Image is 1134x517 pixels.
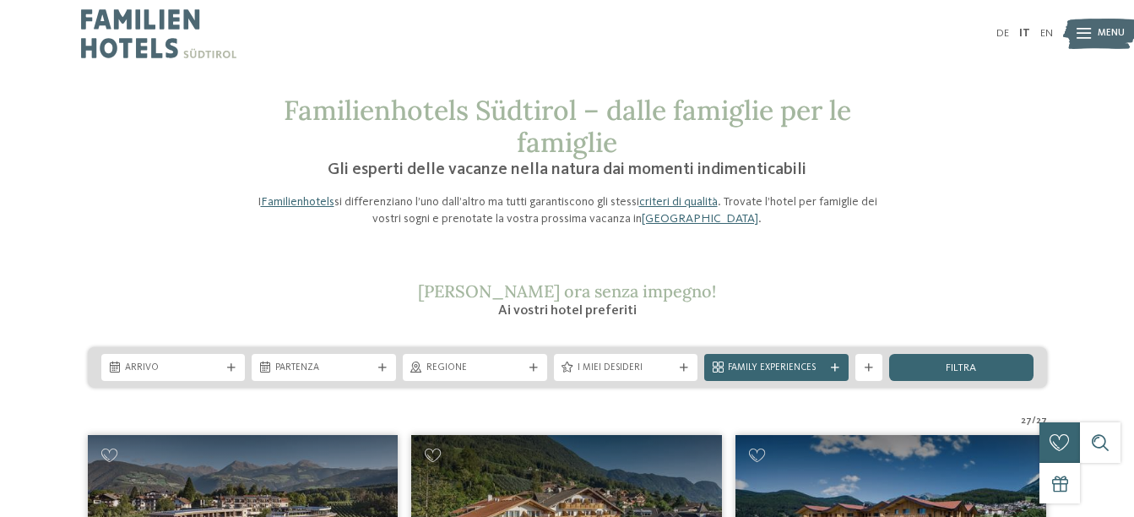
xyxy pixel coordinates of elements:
[1032,415,1036,428] span: /
[1036,415,1047,428] span: 27
[578,362,675,375] span: I miei desideri
[125,362,222,375] span: Arrivo
[946,363,976,374] span: filtra
[1021,415,1032,428] span: 27
[284,93,851,160] span: Familienhotels Südtirol – dalle famiglie per le famiglie
[261,196,334,208] a: Familienhotels
[418,280,716,302] span: [PERSON_NAME] ora senza impegno!
[1040,28,1053,39] a: EN
[247,193,888,227] p: I si differenziano l’uno dall’altro ma tutti garantiscono gli stessi . Trovate l’hotel per famigl...
[996,28,1009,39] a: DE
[1019,28,1030,39] a: IT
[328,161,806,178] span: Gli esperti delle vacanze nella natura dai momenti indimenticabili
[642,213,758,225] a: [GEOGRAPHIC_DATA]
[639,196,718,208] a: criteri di qualità
[426,362,524,375] span: Regione
[728,362,825,375] span: Family Experiences
[498,304,637,318] span: Ai vostri hotel preferiti
[1098,27,1125,41] span: Menu
[275,362,372,375] span: Partenza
